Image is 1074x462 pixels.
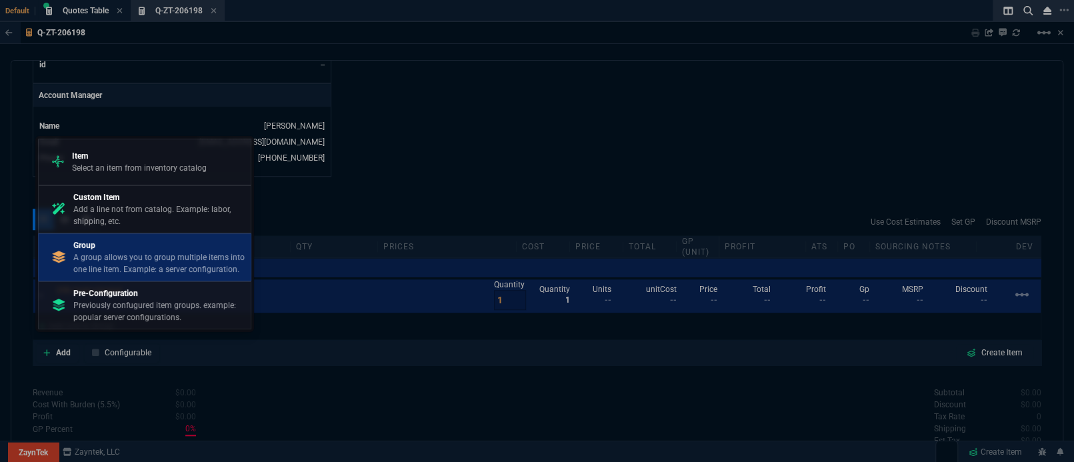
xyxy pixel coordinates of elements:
[73,251,245,275] p: A group allows you to group multiple items into one line item. Example: a server configuration.
[73,299,245,323] p: Previously confugured item groups. example: popular server configurations.
[72,150,207,162] p: Item
[73,191,245,203] p: Custom Item
[73,203,245,227] p: Add a line not from catalog. Example: labor, shipping, etc.
[73,239,245,251] p: Group
[73,287,245,299] p: Pre-Configuration
[72,162,207,174] p: Select an item from inventory catalog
